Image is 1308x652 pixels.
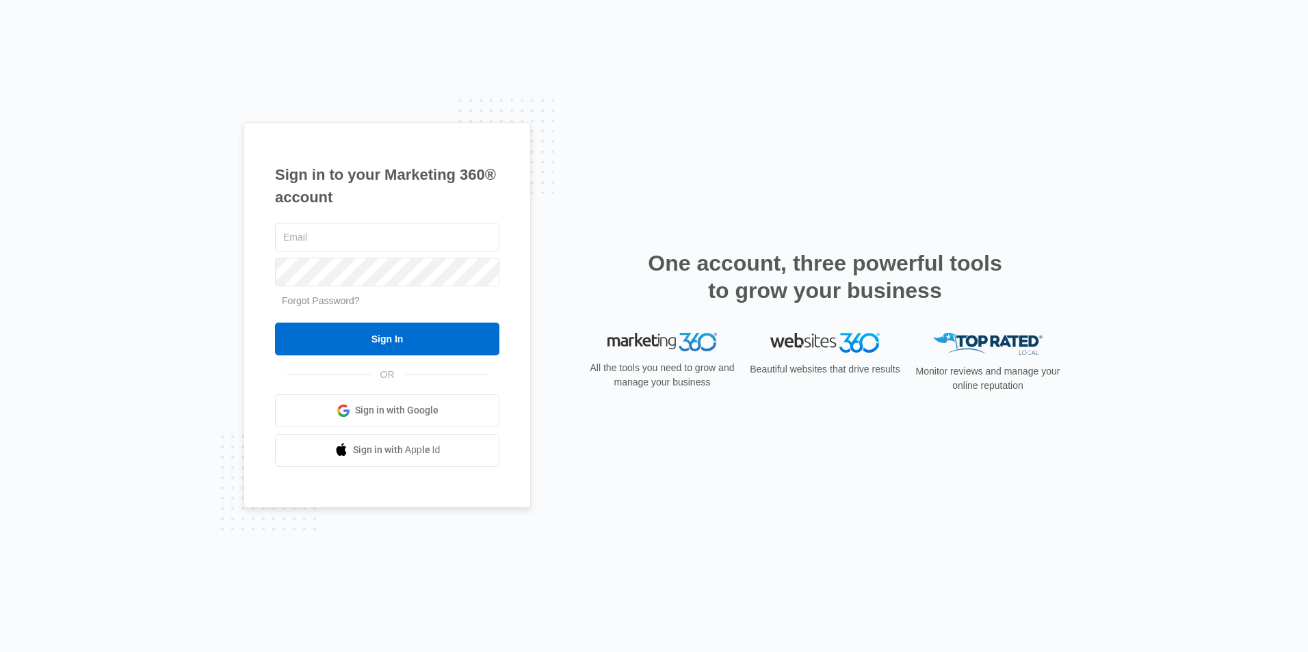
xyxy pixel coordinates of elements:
[275,223,499,252] input: Email
[275,434,499,467] a: Sign in with Apple Id
[607,333,717,352] img: Marketing 360
[644,249,1006,304] h2: One account, three powerful tools to grow your business
[282,295,360,306] a: Forgot Password?
[355,403,439,418] span: Sign in with Google
[275,394,499,427] a: Sign in with Google
[275,163,499,208] h1: Sign in to your Marketing 360® account
[770,333,880,353] img: Websites 360
[586,361,739,390] p: All the tools you need to grow and manage your business
[933,333,1043,355] img: Top Rated Local
[371,368,404,382] span: OR
[275,323,499,355] input: Sign In
[911,364,1064,393] p: Monitor reviews and manage your online reputation
[353,443,441,457] span: Sign in with Apple Id
[748,362,902,377] p: Beautiful websites that drive results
